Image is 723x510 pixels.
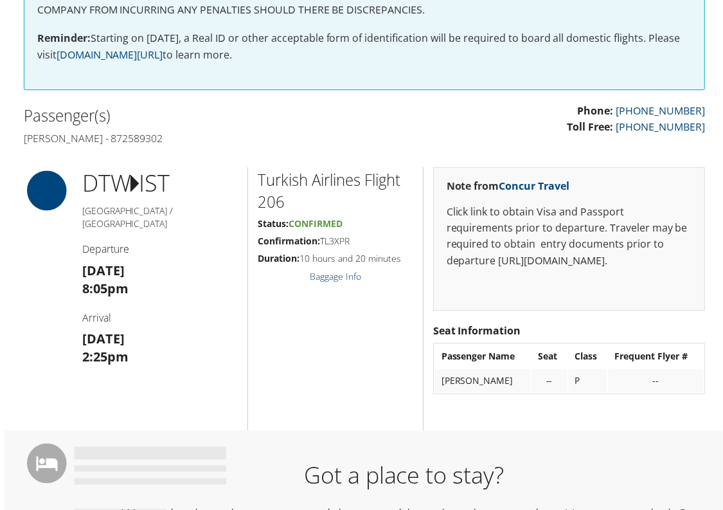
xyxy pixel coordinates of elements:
[81,168,237,200] h1: DTW IST
[81,281,127,298] strong: 8:05pm
[22,132,355,146] h4: [PERSON_NAME] - 872589302
[435,346,531,369] th: Passenger Name
[22,105,355,127] h2: Passenger(s)
[257,218,288,230] strong: Status:
[569,346,608,369] th: Class
[531,346,567,369] th: Seat
[616,104,706,118] a: [PHONE_NUMBER]
[36,32,89,46] strong: Reminder:
[309,271,361,284] a: Baggage Info
[288,218,342,230] span: Confirmed
[499,179,570,194] a: Concur Travel
[578,104,614,118] strong: Phone:
[435,370,531,394] td: [PERSON_NAME]
[257,236,319,248] strong: Confirmation:
[81,205,237,230] h5: [GEOGRAPHIC_DATA] / [GEOGRAPHIC_DATA]
[538,376,560,388] div: --
[55,48,162,62] a: [DOMAIN_NAME][URL]
[615,376,697,388] div: --
[257,253,299,266] strong: Duration:
[567,120,614,134] strong: Toll Free:
[81,263,123,280] strong: [DATE]
[81,312,237,326] h4: Arrival
[433,325,521,339] strong: Seat Information
[81,243,237,257] h4: Departure
[447,205,692,270] p: Click link to obtain Visa and Passport requirements prior to departure. Traveler may be required ...
[616,120,706,134] a: [PHONE_NUMBER]
[447,179,570,194] strong: Note from
[36,31,692,64] p: Starting on [DATE], a Real ID or other acceptable form of identification will be required to boar...
[81,331,123,349] strong: [DATE]
[609,346,704,369] th: Frequent Flyer #
[257,236,413,249] h5: TL3XPR
[81,349,127,367] strong: 2:25pm
[569,370,608,394] td: P
[257,170,413,213] h2: Turkish Airlines Flight 206
[257,253,413,266] h5: 10 hours and 20 minutes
